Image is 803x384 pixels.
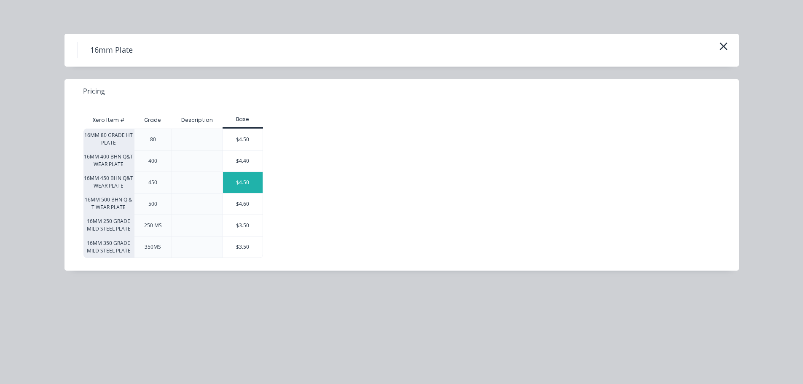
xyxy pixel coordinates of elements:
[83,86,105,96] span: Pricing
[83,215,134,236] div: 16MM 250 GRADE MILD STEEL PLATE
[144,222,162,229] div: 250 MS
[175,110,220,131] div: Description
[83,193,134,215] div: 16MM 500 BHN Q & T WEAR PLATE
[223,193,263,215] div: $4.60
[137,110,168,131] div: Grade
[223,129,263,150] div: $4.50
[83,112,134,129] div: Xero Item #
[148,157,157,165] div: 400
[83,150,134,172] div: 16MM 400 BHN Q&T WEAR PLATE
[223,150,263,172] div: $4.40
[223,115,263,123] div: Base
[83,129,134,150] div: 16MM 80 GRADE HT PLATE
[83,236,134,258] div: 16MM 350 GRADE MILD STEEL PLATE
[145,243,161,251] div: 350MS
[223,215,263,236] div: $3.50
[148,179,157,186] div: 450
[223,172,263,193] div: $4.50
[150,136,156,143] div: 80
[77,42,145,58] h4: 16mm Plate
[223,236,263,258] div: $3.50
[148,200,157,208] div: 500
[83,172,134,193] div: 16MM 450 BHN Q&T WEAR PLATE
